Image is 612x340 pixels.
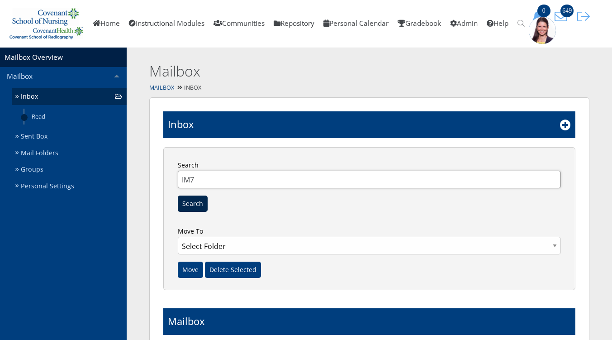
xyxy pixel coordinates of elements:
[127,81,612,95] div: Inbox
[149,61,496,81] h2: Mailbox
[551,11,574,21] a: 649
[12,88,127,105] a: Inbox
[529,10,551,23] button: 0
[178,171,561,188] input: Search
[168,314,205,328] h1: Mailbox
[176,159,563,188] label: Search
[529,17,556,44] img: 1943_125_125.jpg
[551,10,574,23] button: 649
[178,237,561,254] select: Move To
[24,109,127,125] a: Read
[537,5,550,17] span: 0
[12,161,127,178] a: Groups
[12,177,127,194] a: Personal Settings
[12,128,127,145] a: Sent Box
[149,84,174,91] a: Mailbox
[168,117,194,131] h1: Inbox
[560,5,574,17] span: 649
[5,53,63,62] a: Mailbox Overview
[560,120,571,130] i: Add New
[176,225,563,262] label: Move To
[12,144,127,161] a: Mail Folders
[529,11,551,21] a: 0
